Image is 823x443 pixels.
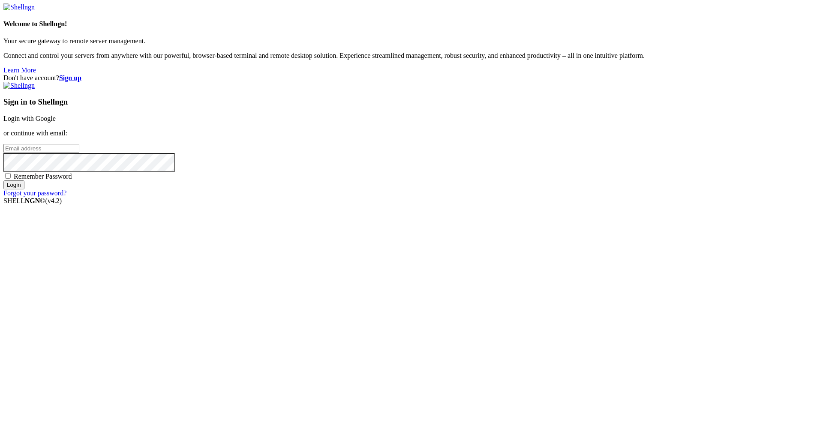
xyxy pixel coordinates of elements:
input: Login [3,180,24,189]
img: Shellngn [3,82,35,90]
p: Your secure gateway to remote server management. [3,37,820,45]
div: Don't have account? [3,74,820,82]
b: NGN [25,197,40,204]
a: Sign up [59,74,81,81]
a: Login with Google [3,115,56,122]
span: SHELL © [3,197,62,204]
input: Email address [3,144,79,153]
h3: Sign in to Shellngn [3,97,820,107]
h4: Welcome to Shellngn! [3,20,820,28]
img: Shellngn [3,3,35,11]
p: Connect and control your servers from anywhere with our powerful, browser-based terminal and remo... [3,52,820,60]
a: Learn More [3,66,36,74]
span: Remember Password [14,173,72,180]
span: 4.2.0 [45,197,62,204]
p: or continue with email: [3,129,820,137]
input: Remember Password [5,173,11,179]
a: Forgot your password? [3,189,66,197]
